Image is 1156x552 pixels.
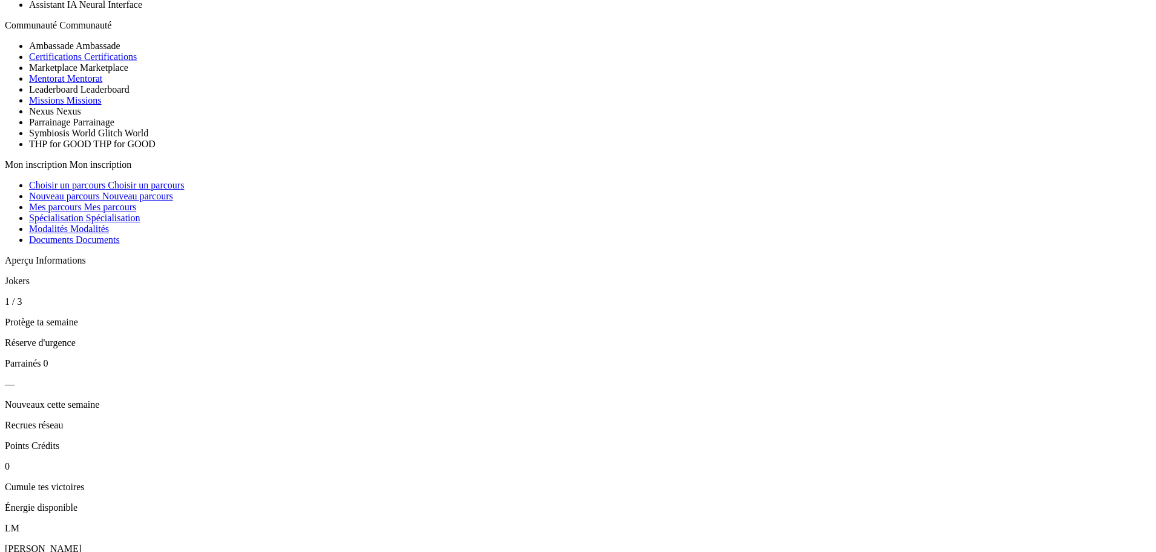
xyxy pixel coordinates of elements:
[5,379,1151,390] p: —
[76,234,120,245] span: Documents
[29,62,128,73] span: Marketplace Marketplace
[5,338,1151,348] p: Réserve d'urgence
[84,202,137,212] span: Mes parcours
[29,95,102,105] a: Missions Missions
[29,213,140,223] a: Spécialisation Spécialisation
[5,441,29,451] span: Points
[5,502,1151,513] p: Énergie disponible
[29,224,109,234] a: Modalités Modalités
[29,52,82,62] span: Certifications
[5,420,1151,431] p: Recrues réseau
[5,276,30,286] span: Jokers
[36,255,86,265] span: Informations
[29,117,70,127] span: Parrainage
[70,159,132,170] span: Mon inscription
[29,41,120,51] span: Ambassade Ambassade
[84,52,137,62] span: Certifications
[70,224,109,234] span: Modalités
[86,213,140,223] span: Spécialisation
[31,441,59,451] span: Crédits
[29,128,96,138] span: Symbiosis World
[29,106,81,116] span: Nexus Nexus
[98,128,148,138] span: Glitch World
[29,234,120,245] a: Documents Documents
[29,180,184,190] a: Choisir un parcours Choisir un parcours
[5,482,1151,493] p: Cumule tes victoires
[59,20,111,30] span: Communauté
[44,358,48,368] span: 0
[29,213,84,223] span: Spécialisation
[5,358,41,368] span: Parrainés
[67,95,102,105] span: Missions
[29,191,173,201] a: Nouveau parcours Nouveau parcours
[29,117,114,127] span: Parrainage Parrainage
[5,523,19,533] span: LM
[29,84,130,95] span: Leaderboard Leaderboard
[29,84,78,95] span: translation missing: fr.dashboard.community.tabs.leaderboard
[5,461,1151,472] p: 0
[80,62,128,73] span: Marketplace
[29,139,91,149] span: THP for GOOD
[67,73,103,84] span: Mentorat
[76,41,120,51] span: Ambassade
[73,117,114,127] span: Parrainage
[5,296,1151,307] p: 1 / 3
[29,191,100,201] span: Nouveau parcours
[56,106,81,116] span: Nexus
[29,180,105,190] span: Choisir un parcours
[29,128,148,138] span: Symbiosis World Glitch World
[29,202,82,212] span: Mes parcours
[5,399,1151,410] p: Nouveaux cette semaine
[29,95,64,105] span: Missions
[29,52,137,62] a: Certifications Certifications
[29,41,74,51] span: Ambassade
[29,234,73,245] span: Documents
[29,73,102,84] a: Mentorat Mentorat
[5,255,1151,513] section: Aperçu rapide
[5,20,57,30] span: Communauté
[29,202,136,212] a: Mes parcours Mes parcours
[29,224,68,234] span: Modalités
[108,180,184,190] span: Choisir un parcours
[102,191,173,201] span: Nouveau parcours
[29,62,77,73] span: Marketplace
[5,159,67,170] span: Mon inscription
[5,255,33,265] span: Aperçu
[80,84,130,95] span: translation missing: fr.dashboard.community.tabs.leaderboard
[29,73,65,84] span: Mentorat
[93,139,156,149] span: THP for GOOD
[5,317,1151,328] p: Protège ta semaine
[29,106,54,116] span: Nexus
[29,139,156,149] span: THP for GOOD THP for GOOD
